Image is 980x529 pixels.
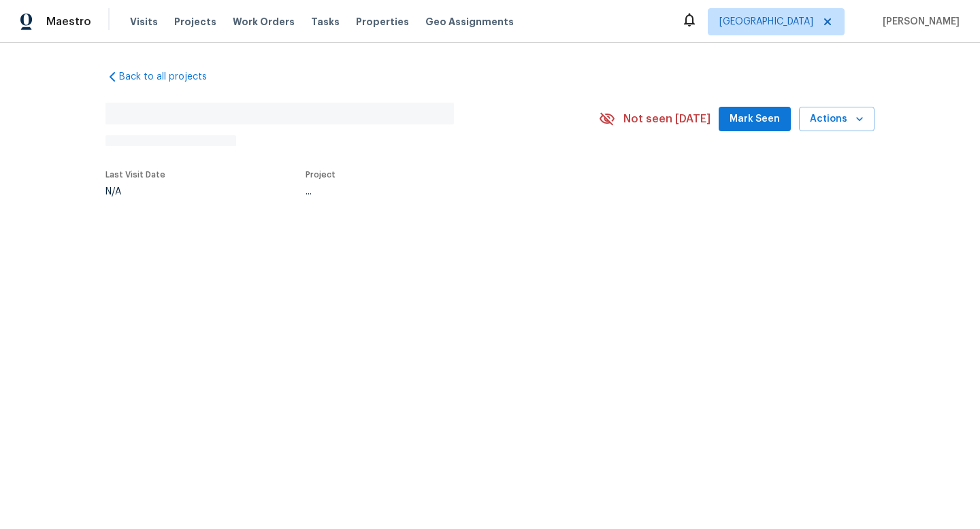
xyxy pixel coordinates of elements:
[105,187,165,197] div: N/A
[306,187,567,197] div: ...
[719,107,791,132] button: Mark Seen
[810,111,864,128] span: Actions
[356,15,409,29] span: Properties
[46,15,91,29] span: Maestro
[623,112,710,126] span: Not seen [DATE]
[799,107,875,132] button: Actions
[105,171,165,179] span: Last Visit Date
[425,15,514,29] span: Geo Assignments
[877,15,960,29] span: [PERSON_NAME]
[233,15,295,29] span: Work Orders
[730,111,780,128] span: Mark Seen
[130,15,158,29] span: Visits
[105,70,236,84] a: Back to all projects
[174,15,216,29] span: Projects
[306,171,336,179] span: Project
[719,15,813,29] span: [GEOGRAPHIC_DATA]
[311,17,340,27] span: Tasks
